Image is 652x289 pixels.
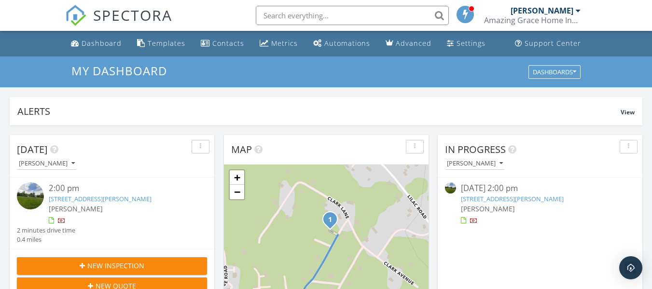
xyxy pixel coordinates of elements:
[461,204,515,213] span: [PERSON_NAME]
[17,182,207,244] a: 2:00 pm [STREET_ADDRESS][PERSON_NAME] [PERSON_NAME] 2 minutes drive time 0.4 miles
[49,194,152,203] a: [STREET_ADDRESS][PERSON_NAME]
[231,143,252,156] span: Map
[49,204,103,213] span: [PERSON_NAME]
[17,182,44,209] img: streetview
[148,39,185,48] div: Templates
[256,6,449,25] input: Search everything...
[445,182,456,193] img: streetview
[230,170,244,185] a: Zoom in
[49,182,192,194] div: 2:00 pm
[533,69,576,75] div: Dashboards
[328,217,332,223] i: 1
[17,157,77,170] button: [PERSON_NAME]
[65,13,172,33] a: SPECTORA
[71,63,167,79] span: My Dashboard
[445,182,635,225] a: [DATE] 2:00 pm [STREET_ADDRESS][PERSON_NAME] [PERSON_NAME]
[197,35,248,53] a: Contacts
[525,39,581,48] div: Support Center
[133,35,189,53] a: Templates
[621,108,635,116] span: View
[93,5,172,25] span: SPECTORA
[457,39,486,48] div: Settings
[619,256,642,279] div: Open Intercom Messenger
[87,261,144,271] span: New Inspection
[65,5,86,26] img: The Best Home Inspection Software - Spectora
[330,219,336,225] div: 42 Shelton Dr, Leitchfield, KY 42754
[271,39,298,48] div: Metrics
[447,160,503,167] div: [PERSON_NAME]
[17,235,75,244] div: 0.4 miles
[17,143,48,156] span: [DATE]
[382,35,435,53] a: Advanced
[528,65,581,79] button: Dashboards
[324,39,370,48] div: Automations
[212,39,244,48] div: Contacts
[461,194,564,203] a: [STREET_ADDRESS][PERSON_NAME]
[443,35,489,53] a: Settings
[67,35,125,53] a: Dashboard
[511,35,585,53] a: Support Center
[17,257,207,275] button: New Inspection
[17,105,621,118] div: Alerts
[309,35,374,53] a: Automations (Basic)
[256,35,302,53] a: Metrics
[484,15,581,25] div: Amazing Grace Home Inspection, LLC
[82,39,122,48] div: Dashboard
[230,185,244,199] a: Zoom out
[19,160,75,167] div: [PERSON_NAME]
[461,182,619,194] div: [DATE] 2:00 pm
[445,157,505,170] button: [PERSON_NAME]
[396,39,431,48] div: Advanced
[511,6,573,15] div: [PERSON_NAME]
[445,143,506,156] span: In Progress
[17,226,75,235] div: 2 minutes drive time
